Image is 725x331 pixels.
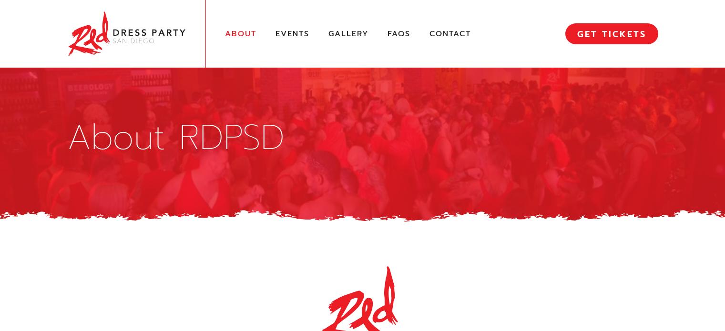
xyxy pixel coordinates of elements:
a: Contact [429,29,471,39]
a: Gallery [328,29,368,39]
a: Events [276,29,309,39]
a: FAQs [388,29,410,39]
img: Red Dress Party San Diego [67,10,186,58]
h1: About RDPSD [67,120,658,155]
a: GET TICKETS [565,23,658,44]
a: About [225,29,256,39]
